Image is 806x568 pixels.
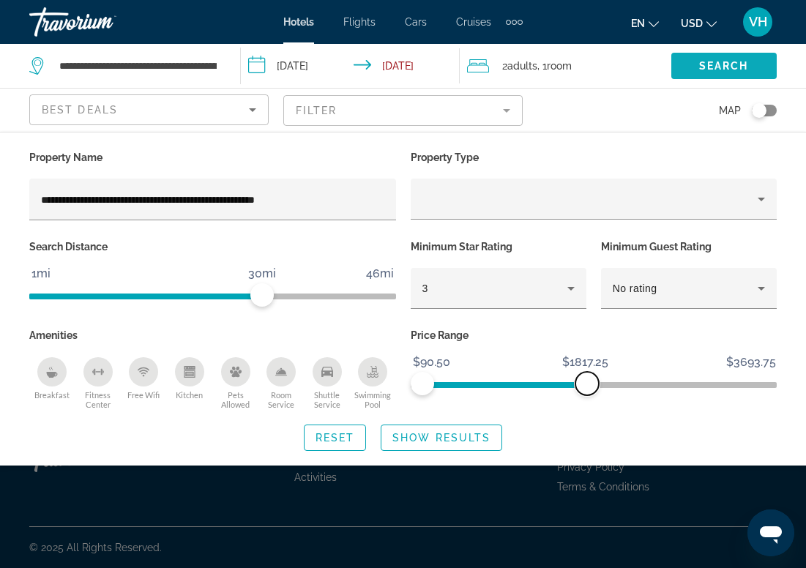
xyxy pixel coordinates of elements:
[316,432,355,444] span: Reset
[75,356,122,410] button: Fitness Center
[29,3,176,41] a: Travorium
[749,15,767,29] span: VH
[364,263,396,285] span: 46mi
[411,372,434,395] span: ngx-slider
[42,104,118,116] span: Best Deals
[411,325,777,345] p: Price Range
[739,7,777,37] button: User Menu
[121,356,167,410] button: Free Wifi
[304,425,367,451] button: Reset
[506,10,523,34] button: Extra navigation items
[507,60,537,72] span: Adults
[75,390,122,409] span: Fitness Center
[747,509,794,556] iframe: Button to launch messaging window
[250,283,274,307] span: ngx-slider
[613,283,657,294] span: No rating
[304,356,350,410] button: Shuttle Service
[283,16,314,28] a: Hotels
[405,16,427,28] a: Cars
[671,53,777,79] button: Search
[29,325,396,345] p: Amenities
[631,18,645,29] span: en
[460,44,671,88] button: Travelers: 2 adults, 0 children
[350,356,396,410] button: Swimming Pool
[575,372,599,395] span: ngx-slider-max
[681,12,717,34] button: Change currency
[560,351,611,373] span: $1817.25
[422,283,428,294] span: 3
[381,425,502,451] button: Show Results
[304,390,350,409] span: Shuttle Service
[411,147,777,168] p: Property Type
[681,18,703,29] span: USD
[502,56,537,76] span: 2
[29,236,396,257] p: Search Distance
[29,294,396,296] ngx-slider: ngx-slider
[411,236,586,257] p: Minimum Star Rating
[283,94,523,127] button: Filter
[411,382,777,385] ngx-slider: ngx-slider
[127,390,160,400] span: Free Wifi
[392,432,490,444] span: Show Results
[456,16,491,28] a: Cruises
[537,56,572,76] span: , 1
[212,356,258,410] button: Pets Allowed
[29,356,75,410] button: Breakfast
[724,351,778,373] span: $3693.75
[258,356,305,410] button: Room Service
[246,263,278,285] span: 30mi
[422,190,766,208] mat-select: Property type
[176,390,203,400] span: Kitchen
[29,263,53,285] span: 1mi
[29,147,396,168] p: Property Name
[699,60,749,72] span: Search
[719,100,741,121] span: Map
[631,12,659,34] button: Change language
[34,390,70,400] span: Breakfast
[741,104,777,117] button: Toggle map
[241,44,460,88] button: Check-in date: Sep 21, 2025 Check-out date: Sep 25, 2025
[350,390,396,409] span: Swimming Pool
[167,356,213,410] button: Kitchen
[547,60,572,72] span: Room
[411,351,452,373] span: $90.50
[42,101,256,119] mat-select: Sort by
[601,236,777,257] p: Minimum Guest Rating
[212,390,258,409] span: Pets Allowed
[343,16,376,28] a: Flights
[258,390,305,409] span: Room Service
[22,147,784,410] div: Hotel Filters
